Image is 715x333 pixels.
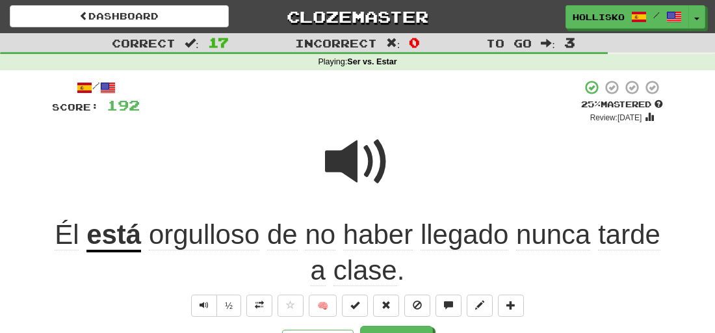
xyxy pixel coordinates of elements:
strong: Ser vs. Estar [347,57,396,66]
span: : [541,38,555,49]
a: hollisko / [565,5,689,29]
span: Correct [112,36,175,49]
button: Reset to 0% Mastered (alt+r) [373,295,399,317]
span: clase [333,255,397,286]
span: hollisko [573,11,625,23]
span: nunca [516,219,590,250]
button: Discuss sentence (alt+u) [435,295,461,317]
span: . [141,219,660,286]
a: Clozemaster [248,5,467,28]
span: Incorrect [295,36,377,49]
button: ½ [216,295,241,317]
span: To go [486,36,532,49]
span: 192 [107,97,140,113]
span: orgulloso [149,219,259,250]
span: 25 % [581,99,601,109]
a: Dashboard [10,5,229,27]
small: Review: [DATE] [590,113,642,122]
div: Text-to-speech controls [188,295,241,317]
span: de [267,219,298,250]
span: 17 [208,34,229,50]
button: Ignore sentence (alt+i) [404,295,430,317]
span: Score: [52,101,99,113]
span: haber [343,219,413,250]
span: Él [55,219,79,250]
button: Add to collection (alt+a) [498,295,524,317]
button: Toggle translation (alt+t) [246,295,272,317]
span: 3 [564,34,575,50]
span: 0 [409,34,420,50]
span: no [305,219,335,250]
div: Mastered [581,99,663,111]
span: : [386,38,400,49]
u: está [86,219,141,252]
button: 🧠 [309,295,337,317]
span: llegado [421,219,508,250]
button: Edit sentence (alt+d) [467,295,493,317]
button: Set this sentence to 100% Mastered (alt+m) [342,295,368,317]
button: Favorite sentence (alt+f) [278,295,304,317]
span: tarde [598,219,660,250]
span: : [185,38,199,49]
span: a [311,255,326,286]
div: / [52,79,140,96]
span: / [653,10,660,20]
button: Play sentence audio (ctl+space) [191,295,217,317]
